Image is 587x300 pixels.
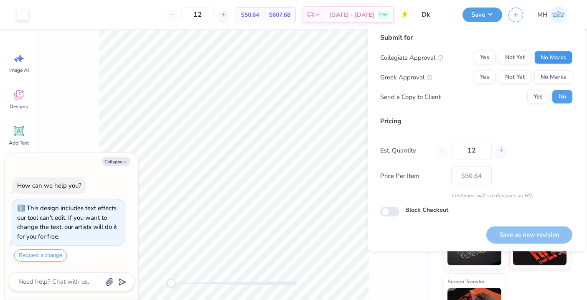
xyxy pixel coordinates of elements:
[447,277,485,286] span: Screen Transfer
[181,7,214,22] input: – –
[329,10,374,19] span: [DATE] - [DATE]
[17,181,81,190] div: How can we help you?
[462,8,502,22] button: Save
[14,249,67,262] button: Request a change
[380,92,441,102] div: Send a Copy to Client
[537,10,548,20] span: MH
[405,206,448,214] label: Block Checkout
[380,192,572,199] div: Customers will see this price on HQ.
[474,71,496,84] button: Yes
[380,171,445,181] label: Price Per Item
[9,67,29,74] span: Image AI
[534,71,572,84] button: No Marks
[102,157,130,166] button: Collapse
[167,279,175,287] div: Accessibility label
[269,10,290,19] span: $607.68
[17,204,117,241] div: This design includes text effects our tool can't edit. If you want to change the text, our artist...
[380,33,572,43] div: Submit for
[499,51,531,64] button: Not Yet
[552,90,572,104] button: No
[380,116,572,126] div: Pricing
[415,6,456,23] input: Untitled Design
[499,71,531,84] button: Not Yet
[474,51,496,64] button: Yes
[380,72,432,82] div: Greek Approval
[451,141,492,160] input: – –
[534,6,570,23] a: MH
[380,145,430,155] label: Est. Quantity
[241,10,259,19] span: $50.64
[379,12,387,18] span: Free
[550,6,567,23] img: Mitra Hegde
[534,51,572,64] button: No Marks
[380,53,443,62] div: Collegiate Approval
[10,103,28,110] span: Designs
[527,90,549,104] button: Yes
[9,140,29,146] span: Add Text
